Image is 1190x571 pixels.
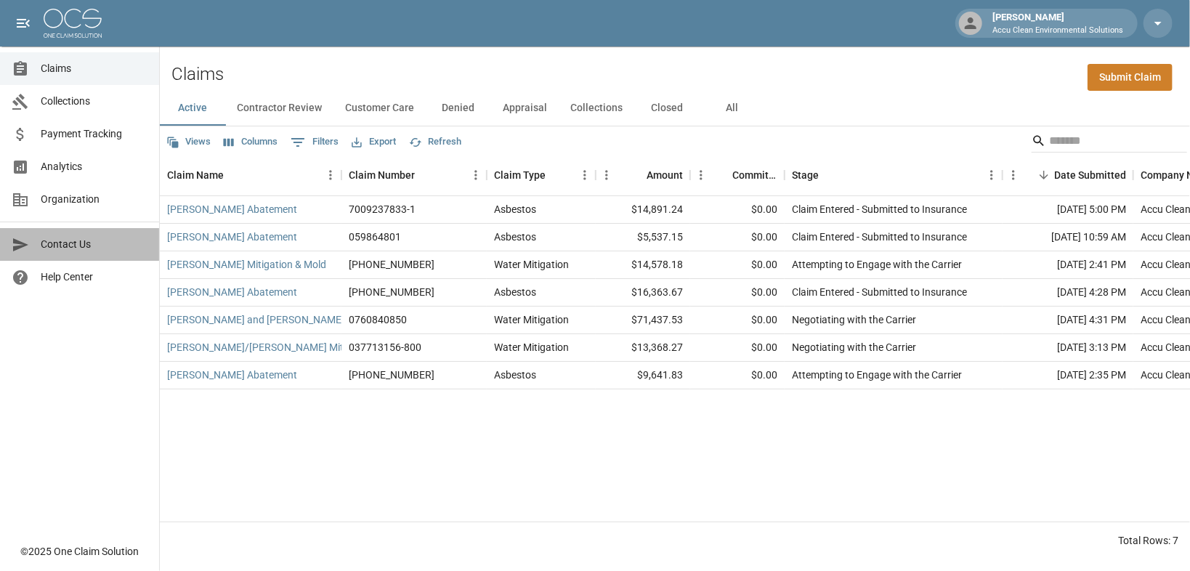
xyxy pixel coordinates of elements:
[626,165,647,185] button: Sort
[596,307,690,334] div: $71,437.53
[348,131,400,153] button: Export
[690,224,785,251] div: $0.00
[494,368,536,382] div: Asbestos
[596,334,690,362] div: $13,368.27
[732,155,777,195] div: Committed Amount
[1003,334,1133,362] div: [DATE] 3:13 PM
[792,257,962,272] div: Attempting to Engage with the Carrier
[1034,165,1054,185] button: Sort
[792,155,819,195] div: Stage
[349,285,434,299] div: 01-009-08669
[1003,307,1133,334] div: [DATE] 4:31 PM
[792,202,967,216] div: Claim Entered - Submitted to Insurance
[634,91,700,126] button: Closed
[320,164,341,186] button: Menu
[167,155,224,195] div: Claim Name
[987,10,1129,36] div: [PERSON_NAME]
[9,9,38,38] button: open drawer
[160,91,1190,126] div: dynamic tabs
[41,61,147,76] span: Claims
[792,230,967,244] div: Claim Entered - Submitted to Insurance
[1003,279,1133,307] div: [DATE] 4:28 PM
[596,251,690,279] div: $14,578.18
[792,340,916,355] div: Negotiating with the Carrier
[546,165,566,185] button: Sort
[1054,155,1126,195] div: Date Submitted
[349,312,407,327] div: 0760840850
[415,165,435,185] button: Sort
[167,312,344,327] a: [PERSON_NAME] and [PERSON_NAME]
[41,237,147,252] span: Contact Us
[992,25,1123,37] p: Accu Clean Environmental Solutions
[341,155,487,195] div: Claim Number
[494,340,569,355] div: Water Mitigation
[690,307,785,334] div: $0.00
[41,270,147,285] span: Help Center
[494,257,569,272] div: Water Mitigation
[792,285,967,299] div: Claim Entered - Submitted to Insurance
[491,91,559,126] button: Appraisal
[1003,155,1133,195] div: Date Submitted
[167,257,326,272] a: [PERSON_NAME] Mitigation & Mold
[690,164,712,186] button: Menu
[1032,129,1187,155] div: Search
[487,155,596,195] div: Claim Type
[465,164,487,186] button: Menu
[287,131,342,154] button: Show filters
[690,155,785,195] div: Committed Amount
[349,202,416,216] div: 7009237833-1
[690,279,785,307] div: $0.00
[792,312,916,327] div: Negotiating with the Carrier
[41,94,147,109] span: Collections
[349,257,434,272] div: 300-0477590-2025
[41,126,147,142] span: Payment Tracking
[220,131,281,153] button: Select columns
[20,544,139,559] div: © 2025 One Claim Solution
[596,164,618,186] button: Menu
[494,230,536,244] div: Asbestos
[574,164,596,186] button: Menu
[494,285,536,299] div: Asbestos
[792,368,962,382] div: Attempting to Engage with the Carrier
[647,155,683,195] div: Amount
[333,91,426,126] button: Customer Care
[167,285,297,299] a: [PERSON_NAME] Abatement
[426,91,491,126] button: Denied
[225,91,333,126] button: Contractor Review
[494,312,569,327] div: Water Mitigation
[224,165,244,185] button: Sort
[405,131,465,153] button: Refresh
[494,155,546,195] div: Claim Type
[349,230,401,244] div: 059864801
[349,155,415,195] div: Claim Number
[596,196,690,224] div: $14,891.24
[700,91,765,126] button: All
[1003,196,1133,224] div: [DATE] 5:00 PM
[712,165,732,185] button: Sort
[596,362,690,389] div: $9,641.83
[1003,362,1133,389] div: [DATE] 2:35 PM
[981,164,1003,186] button: Menu
[160,155,341,195] div: Claim Name
[690,251,785,279] div: $0.00
[41,192,147,207] span: Organization
[1003,251,1133,279] div: [DATE] 2:41 PM
[171,64,224,85] h2: Claims
[349,340,421,355] div: 037713156-800
[819,165,839,185] button: Sort
[559,91,634,126] button: Collections
[163,131,214,153] button: Views
[160,91,225,126] button: Active
[785,155,1003,195] div: Stage
[1118,533,1178,548] div: Total Rows: 7
[41,159,147,174] span: Analytics
[690,334,785,362] div: $0.00
[167,230,297,244] a: [PERSON_NAME] Abatement
[167,340,375,355] a: [PERSON_NAME]/[PERSON_NAME] Mitigation
[1003,224,1133,251] div: [DATE] 10:59 AM
[44,9,102,38] img: ocs-logo-white-transparent.png
[690,196,785,224] div: $0.00
[596,279,690,307] div: $16,363.67
[494,202,536,216] div: Asbestos
[690,362,785,389] div: $0.00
